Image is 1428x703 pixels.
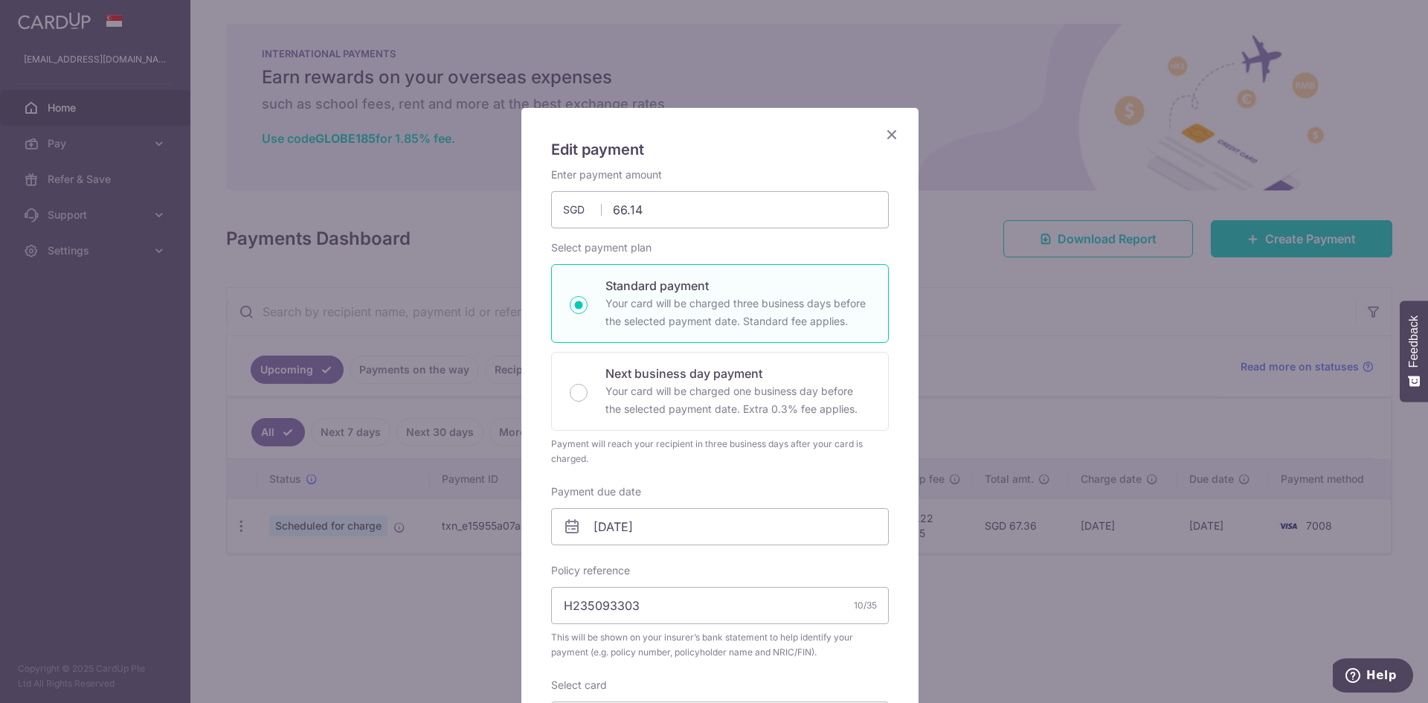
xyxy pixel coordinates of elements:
h5: Edit payment [551,138,889,161]
p: Standard payment [605,277,870,295]
input: DD / MM / YYYY [551,508,889,545]
label: Payment due date [551,484,641,499]
p: Next business day payment [605,365,870,382]
span: SGD [563,202,602,217]
label: Select payment plan [551,240,652,255]
button: Close [883,126,901,144]
div: Payment will reach your recipient in three business days after your card is charged. [551,437,889,466]
iframe: Opens a widget where you can find more information [1333,658,1413,696]
div: 10/35 [854,598,877,613]
input: 0.00 [551,191,889,228]
p: Your card will be charged one business day before the selected payment date. Extra 0.3% fee applies. [605,382,870,418]
span: This will be shown on your insurer’s bank statement to help identify your payment (e.g. policy nu... [551,630,889,660]
p: Your card will be charged three business days before the selected payment date. Standard fee appl... [605,295,870,330]
label: Select card [551,678,607,693]
label: Policy reference [551,563,630,578]
button: Feedback - Show survey [1400,301,1428,402]
span: Feedback [1407,315,1421,367]
label: Enter payment amount [551,167,662,182]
